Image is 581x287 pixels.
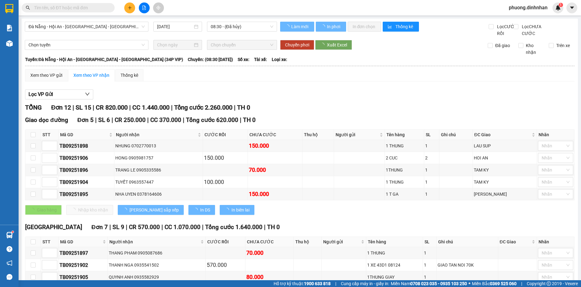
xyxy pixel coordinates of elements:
[424,250,435,256] div: 1
[26,6,30,10] span: search
[386,167,423,173] div: 1THUNG
[366,237,423,247] th: Tên hàng
[490,281,517,286] strong: 0369 525 060
[367,262,422,268] div: 1 XE 43D1 08124
[425,191,438,198] div: 1
[126,224,127,231] span: |
[243,116,256,124] span: TH 0
[59,166,113,174] div: TB09251896
[142,6,146,10] span: file-add
[327,23,341,30] span: In phơi
[423,237,436,247] th: SL
[59,271,108,283] td: TB09251905
[96,104,128,111] span: CR 820.000
[109,262,205,268] div: THANH NGA 0935541502
[7,274,12,280] span: message
[112,116,113,124] span: |
[3,26,43,47] li: VP [GEOGRAPHIC_DATA]
[424,130,439,140] th: SL
[474,131,530,138] span: ĐC Giao
[118,205,184,215] button: [PERSON_NAME] sắp xếp
[115,179,202,185] div: TUYẾT 0963557447
[246,273,293,281] div: 80.000
[234,104,235,111] span: |
[25,89,93,99] button: Lọc VP Gửi
[539,238,573,245] div: Nhãn
[519,23,550,37] span: Lọc CHƯA CƯỚC
[77,116,94,124] span: Đơn 5
[59,152,114,164] td: TB09251906
[211,22,273,31] span: 08:30 - (Đã hủy)
[43,26,82,47] li: VP [GEOGRAPHIC_DATA]
[123,208,130,212] span: loading
[112,224,124,231] span: SL 9
[267,224,280,231] span: TH 0
[231,207,249,213] span: In biên lai
[335,280,336,287] span: |
[500,238,530,245] span: ĐC Giao
[73,72,109,79] div: Xem theo VP nhận
[157,41,193,48] input: Chọn ngày
[59,273,107,281] div: TB09251905
[249,190,301,198] div: 150.000
[34,4,107,11] input: Tìm tên, số ĐT hoặc mã đơn
[320,43,327,47] span: loading
[59,142,113,150] div: TB09251898
[188,56,233,63] span: Chuyến: (08:30 [DATE])
[200,207,210,213] span: In DS
[425,179,438,185] div: 1
[438,262,497,268] div: GIAO TAN NOI 70K
[29,90,53,98] span: Lọc VP Gửi
[424,262,435,268] div: 1
[109,250,205,256] div: THANG PHAM 0905087686
[91,224,108,231] span: Đơn 7
[207,261,244,269] div: 570.000
[41,237,59,247] th: STT
[7,260,12,266] span: notification
[115,167,202,173] div: TRANG LE 0905335586
[327,41,347,48] span: Xuất Excel
[437,237,498,247] th: Ghi chú
[59,190,113,198] div: TB09251895
[316,22,346,32] button: In phơi
[348,22,381,32] button: In đơn chọn
[59,261,107,269] div: TB09251902
[156,6,161,10] span: aim
[124,2,135,13] button: plus
[188,205,215,215] button: In DS
[383,22,419,32] button: bar-chartThống kê
[566,2,577,13] button: caret-down
[66,205,113,215] button: Nhập kho nhận
[504,4,552,11] span: phuong.dinhnhan
[7,246,12,252] span: question-circle
[220,205,254,215] button: In biên lai
[59,176,114,188] td: TB09251904
[469,282,470,285] span: ⚪️
[73,104,74,111] span: |
[174,104,232,111] span: Tổng cước 2.260.000
[291,23,309,30] span: Làm mới
[139,2,150,13] button: file-add
[93,104,94,111] span: |
[386,142,423,149] div: 1 THUNG
[225,208,231,212] span: loading
[121,72,138,79] div: Thống kê
[59,249,107,257] div: TB09251897
[202,224,204,231] span: |
[130,207,179,213] span: [PERSON_NAME] sắp xếp
[29,40,145,50] span: Chọn tuyến
[521,280,522,287] span: |
[249,166,301,174] div: 70.000
[474,191,536,198] div: [PERSON_NAME]
[495,23,518,37] span: Lọc CƯỚC RỒI
[204,178,247,186] div: 100.000
[474,167,536,173] div: TAM KY
[12,231,14,233] sup: 1
[204,154,247,162] div: 150.000
[555,5,561,11] img: icon-new-feature
[51,104,71,111] span: Đơn 12
[41,130,59,140] th: STT
[171,104,173,111] span: |
[341,280,389,287] span: Cung cấp máy in - giấy in:
[248,130,302,140] th: CHƯA CƯỚC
